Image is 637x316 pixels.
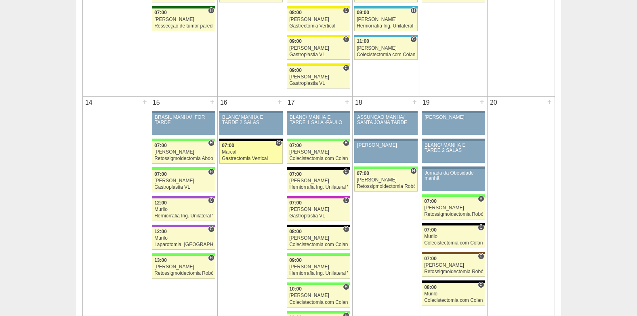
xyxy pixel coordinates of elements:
a: H 07:00 [PERSON_NAME] Gastroplastia VL [152,170,215,192]
div: Colecistectomia com Colangiografia VL [424,240,483,246]
a: Jornada da Obesidade manhã [422,169,485,191]
a: C 07:00 Murilo Colecistectomia com Colangiografia VL [422,225,485,248]
span: Consultório [478,224,484,231]
div: BRASIL MANHÃ/ IFOR TARDE [155,115,212,125]
div: + [411,97,418,107]
div: Colecistectomia com Colangiografia VL [289,156,348,161]
a: H 10:00 [PERSON_NAME] Colecistectomia com Colangiografia VL [287,285,350,308]
div: Ressecção de tumor parede abdominal pélvica [154,23,213,29]
div: 17 [285,97,298,109]
div: Key: Blanc [287,225,350,227]
div: Key: Santa Maria [152,6,215,8]
span: Consultório [478,253,484,259]
span: Hospital [478,196,484,202]
div: Herniorrafia Ing. Unilateral VL [357,23,415,29]
div: 20 [488,97,500,109]
a: C 11:00 [PERSON_NAME] Colecistectomia com Colangiografia VL [354,37,417,60]
span: 07:00 [289,143,302,148]
a: C 08:00 Murilo Colecistectomia com Colangiografia VL [422,283,485,305]
div: Gastroplastia VL [154,185,213,190]
div: [PERSON_NAME] [289,150,348,155]
a: BLANC/ MANHÃ E TARDE 2 SALAS [219,113,282,135]
div: Key: Aviso [152,111,215,113]
a: C 09:00 [PERSON_NAME] Gastroplastia VL [287,66,350,88]
div: Key: Aviso [354,111,417,113]
span: 12:00 [154,229,167,234]
div: Key: Blanc [422,280,485,283]
span: 07:00 [357,171,369,176]
div: + [546,97,553,107]
a: H 07:00 [PERSON_NAME] Ressecção de tumor parede abdominal pélvica [152,8,215,31]
div: Key: Blanc [422,223,485,225]
div: Key: Brasil [152,167,215,170]
span: Consultório [343,65,349,71]
div: BLANC/ MANHÃ E TARDE 2 SALAS [222,115,280,125]
span: 09:00 [289,38,302,44]
span: Consultório [343,36,349,42]
div: Murilo [154,207,213,212]
div: [PERSON_NAME] [357,177,415,183]
div: 16 [218,97,230,109]
span: Consultório [343,169,349,175]
div: Key: Neomater [354,35,417,37]
div: Key: Santa Rita [287,6,350,8]
span: 08:00 [289,10,302,15]
div: [PERSON_NAME] [154,17,213,22]
div: Key: Aviso [354,139,417,141]
span: Hospital [410,168,416,174]
span: Hospital [208,255,214,261]
div: Key: Aviso [422,139,485,141]
a: C 08:00 [PERSON_NAME] Gastrectomia Vertical [287,8,350,31]
span: Hospital [208,140,214,146]
span: Consultório [275,140,282,146]
div: Key: Brasil [287,311,350,314]
span: Hospital [410,7,416,14]
div: ASSUNÇÃO MANHÃ/ SANTA JOANA TARDE [357,115,415,125]
div: [PERSON_NAME] [154,178,213,183]
a: [PERSON_NAME] [354,141,417,163]
a: C 09:00 [PERSON_NAME] Gastroplastia VL [287,37,350,60]
a: C 07:00 [PERSON_NAME] Retossigmoidectomia Robótica [422,254,485,277]
div: Key: Aviso [219,111,282,113]
span: 12:00 [154,200,167,206]
div: Key: Blanc [219,139,282,141]
div: Retossigmoidectomia Robótica [424,212,483,217]
div: 19 [420,97,433,109]
div: [PERSON_NAME] [154,150,213,155]
div: Retossigmoidectomia Robótica [424,269,483,274]
div: + [344,97,351,107]
span: 07:00 [154,10,167,15]
a: ASSUNÇÃO MANHÃ/ SANTA JOANA TARDE [354,113,417,135]
span: 07:00 [289,200,302,206]
div: [PERSON_NAME] [289,293,348,298]
span: 07:00 [154,143,167,148]
span: 09:00 [289,67,302,73]
div: [PERSON_NAME] [289,178,348,183]
div: Key: Brasil [422,194,485,197]
a: C 07:00 Marcal Gastrectomia Vertical [219,141,282,164]
div: Key: Brasil [152,139,215,141]
a: C 12:00 Murilo Laparotomia, [GEOGRAPHIC_DATA], Drenagem, Bridas VL [152,227,215,250]
span: Hospital [343,140,349,146]
span: Hospital [208,169,214,175]
div: Gastrectomia Vertical [222,156,280,161]
div: [PERSON_NAME] [154,264,213,270]
div: Retossigmoidectomia Robótica [357,184,415,189]
span: 09:00 [357,10,369,15]
a: 09:00 [PERSON_NAME] Herniorrafia Ing. Unilateral VL [287,256,350,278]
div: Colecistectomia com Colangiografia VL [289,242,348,247]
div: Key: Santa Rita [287,63,350,66]
a: BLANC/ MANHÃ E TARDE 1 SALA -PAULO [287,113,350,135]
a: C 08:00 [PERSON_NAME] Colecistectomia com Colangiografia VL [287,227,350,250]
div: [PERSON_NAME] [357,46,415,51]
div: Herniorrafia Ing. Unilateral VL [154,213,213,219]
span: 07:00 [289,171,302,177]
div: Key: Aviso [287,111,350,113]
div: Murilo [154,236,213,241]
div: Colecistectomia com Colangiografia VL [357,52,415,57]
span: Consultório [208,197,214,204]
div: Key: Aviso [422,111,485,113]
div: [PERSON_NAME] [357,17,415,22]
span: 07:00 [154,171,167,177]
div: Key: Santa Joana [422,252,485,254]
